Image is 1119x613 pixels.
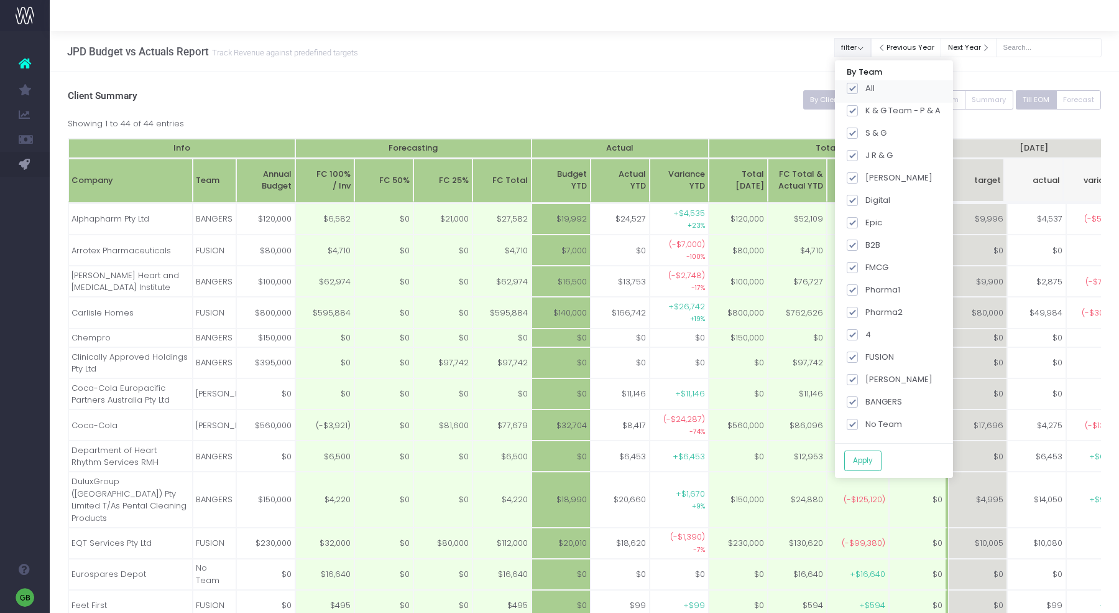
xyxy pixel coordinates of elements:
td: $80,000 [413,528,472,559]
button: By Client by Month [803,90,883,110]
td: $150,000 [236,329,295,348]
td: No Team [193,559,236,590]
label: Digital [847,194,890,207]
td: $0 [591,329,650,348]
th: FC 100%/ Inv: activate to sort column ascending [295,159,354,203]
button: filter [834,38,871,57]
span: variance [1084,174,1119,187]
td: $9,996 [948,204,1007,235]
td: $0 [591,235,650,266]
td: $6,500 [472,441,532,472]
th: FC Total: activate to sort column ascending [472,159,532,203]
small: -100% [686,250,705,261]
td: $112,000 [472,528,532,559]
td: $800,000 [236,297,295,328]
td: $0 [413,559,472,590]
td: $0 [354,441,413,472]
small: -74% [689,425,705,436]
td: EQT Services Pty Ltd [68,528,193,559]
td: $0 [532,441,591,472]
td: $0 [354,266,413,297]
td: $24,880 [768,472,827,527]
td: $62,974 [472,266,532,297]
td: $560,000 [709,409,768,441]
td: BANGERS [193,347,236,378]
td: $0 [354,559,413,590]
td: (-$3,921) [295,409,354,441]
td: $4,220 [472,472,532,527]
td: $6,453 [1007,441,1066,472]
td: [PERSON_NAME] [193,409,236,441]
th: FYF GAP: activate to sort column ascending [827,159,886,203]
td: $6,453 [591,441,650,472]
td: $0 [1007,347,1066,378]
td: $97,742 [413,347,472,378]
td: $76,727 [768,266,827,297]
td: $17,696 [948,409,1007,441]
th: VarianceYTD: activate to sort column ascending [650,159,709,203]
th: Forecasting [295,139,532,159]
td: $0 [948,441,1007,472]
th: ActualYTD: activate to sort column ascending [591,159,650,203]
td: $86,096 [768,409,827,441]
td: $800,000 [709,297,768,328]
td: $27,582 [472,204,532,235]
td: $8,417 [591,409,650,441]
td: $11,146 [591,378,650,409]
td: $80,000 [236,235,295,266]
label: All [847,82,875,95]
td: $6,500 [295,441,354,472]
td: BANGERS [193,472,236,527]
td: $166,742 [591,297,650,328]
td: [PERSON_NAME] Heart and [MEDICAL_DATA] Institute [68,266,193,297]
th: BudgetYTD: activate to sort column ascending [532,159,591,203]
th: Total [709,139,945,159]
label: [PERSON_NAME] [847,373,932,386]
div: Showing 1 to 44 of 44 entries [68,115,1102,130]
small: +19% [690,312,705,324]
td: Chempro [68,329,193,348]
td: $0 [1007,329,1066,348]
th: FC 25%: activate to sort column ascending [413,159,472,203]
td: $0 [650,329,709,348]
td: $230,000 [236,528,295,559]
td: $150,000 [709,329,768,348]
td: $16,640 [295,559,354,590]
td: $0 [354,528,413,559]
label: [PERSON_NAME] [847,172,932,184]
label: Pharma2 [847,306,903,319]
td: $2,875 [1007,266,1066,297]
th: Info [68,139,295,159]
td: $97,742 [472,347,532,378]
td: $560,000 [236,409,295,441]
td: $150,000 [709,472,768,527]
td: $0 [650,347,709,378]
td: Alphapharm Pty Ltd [68,204,193,235]
span: +$16,640 [850,568,885,581]
td: Arrotex Pharmaceuticals [68,235,193,266]
span: (-$125,120) [844,494,885,506]
td: $0 [948,329,1007,348]
td: $4,710 [295,235,354,266]
small: -7% [693,543,705,555]
td: $0 [591,559,650,590]
label: FUSION [847,351,894,363]
td: $0 [295,378,354,409]
td: $24,527 [591,204,650,235]
td: $10,080 [1007,528,1066,559]
td: $14,050 [1007,472,1066,527]
td: $16,500 [532,266,591,297]
span: +$4,535 [673,207,705,220]
td: $4,220 [295,472,354,527]
label: 4 [847,329,871,341]
td: $20,660 [591,472,650,527]
span: (-$7,000) [669,238,705,251]
td: BANGERS [193,329,236,348]
label: J R & G [847,149,893,162]
span: (-$99,380) [842,537,885,550]
button: Next Year [941,38,997,57]
td: $13,753 [591,266,650,297]
td: $762,626 [768,297,827,328]
td: $0 [472,378,532,409]
label: Epic [847,217,882,229]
